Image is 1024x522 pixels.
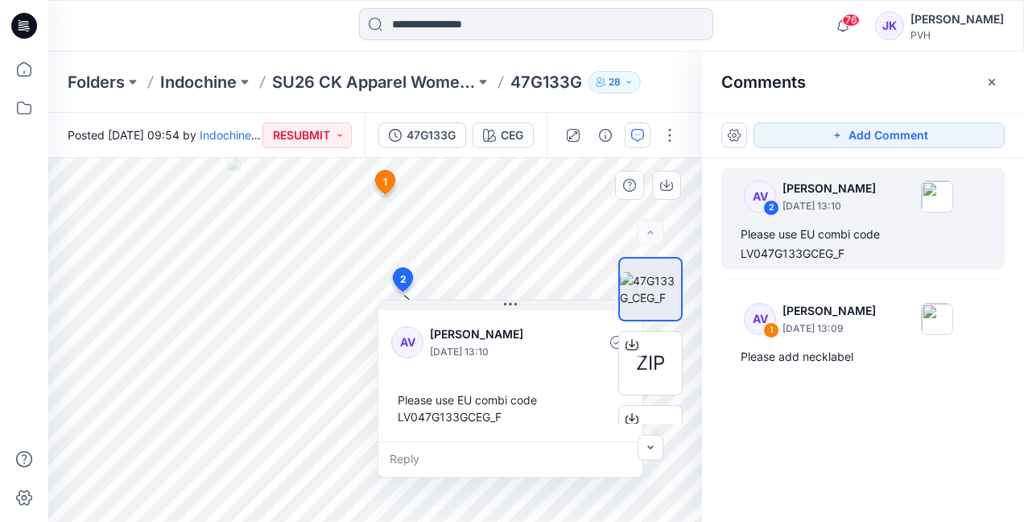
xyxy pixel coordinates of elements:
button: Details [593,122,618,148]
div: Please use EU combi code LV047G133GCEG_F [741,225,985,263]
p: [DATE] 13:10 [782,198,876,214]
span: 76 [842,14,860,27]
div: AV [744,180,776,213]
button: Add Comment [754,122,1005,148]
div: 1 [763,322,779,338]
h2: Comments [721,72,806,92]
div: 2 [763,200,779,216]
div: [PERSON_NAME] [910,10,1004,29]
div: PVH [910,29,1004,41]
p: [DATE] 13:09 [782,321,876,337]
div: 47G133G [407,126,456,144]
a: Indochine [160,71,237,93]
a: Indochine 3d [200,128,269,142]
div: AV [391,326,423,358]
p: [PERSON_NAME] [782,179,876,198]
p: [PERSON_NAME] [782,301,876,321]
button: CEG [473,122,534,148]
div: Please use EU combi code LV047G133GCEG_F [391,385,630,432]
p: 28 [609,73,621,91]
span: ZPRJ [627,423,674,452]
span: Posted [DATE] 09:54 by [68,126,262,143]
p: 47G133G [510,71,582,93]
p: [DATE] 13:10 [430,344,561,360]
div: CEG [501,126,523,144]
div: JK [875,11,904,40]
div: Please add necklabel [741,347,985,367]
span: 2 [400,272,407,287]
img: 47G133G_CEG_F [620,272,681,306]
button: 47G133G [378,122,466,148]
span: ZIP [636,349,665,378]
div: Reply [378,441,642,477]
a: SU26 CK Apparel Womens ML [272,71,475,93]
span: 1 [383,175,387,189]
button: 28 [588,71,641,93]
div: AV [744,303,776,335]
p: [PERSON_NAME] [430,325,561,344]
a: Folders [68,71,125,93]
